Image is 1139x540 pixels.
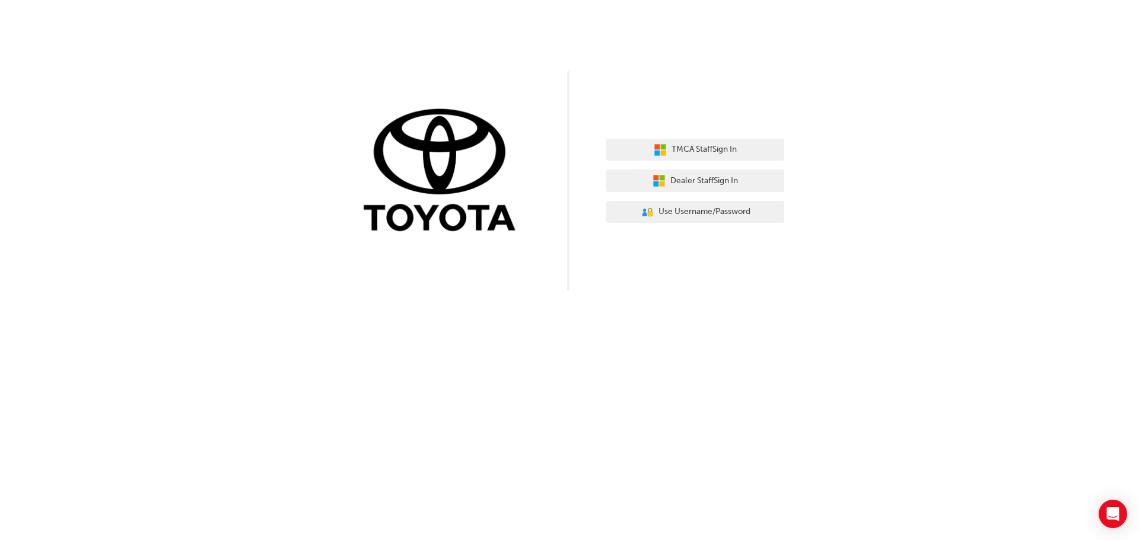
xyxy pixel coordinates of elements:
span: Use Username/Password [658,205,750,219]
button: TMCA StaffSign In [606,139,784,161]
button: Dealer StaffSign In [606,170,784,192]
button: Use Username/Password [606,201,784,223]
span: TMCA Staff Sign In [672,143,737,156]
img: Trak [355,106,533,237]
div: Open Intercom Messenger [1099,500,1127,528]
span: Dealer Staff Sign In [670,174,738,188]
